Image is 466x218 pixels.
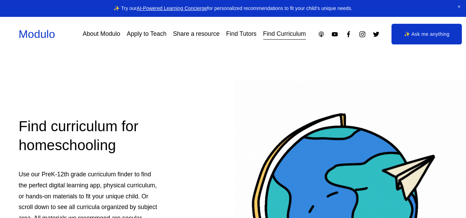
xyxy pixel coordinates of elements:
a: Apple Podcasts [318,31,325,38]
a: Modulo [19,28,55,40]
a: Facebook [345,31,352,38]
a: About Modulo [83,28,120,40]
a: Twitter [373,31,380,38]
a: ✨ Ask me anything [391,24,462,44]
a: Apply to Teach [127,28,166,40]
a: Find Curriculum [263,28,306,40]
a: Instagram [359,31,366,38]
a: Share a resource [173,28,220,40]
a: YouTube [331,31,338,38]
a: AI-Powered Learning Concierge [137,6,207,11]
h2: Find curriculum for homeschooling [19,117,159,155]
a: Find Tutors [226,28,257,40]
